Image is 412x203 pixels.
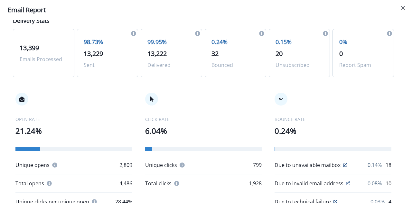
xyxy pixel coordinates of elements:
p: Total opens [15,180,44,187]
p: 0.15% [276,38,323,46]
p: BOUNCE RATE [275,116,391,123]
p: 0.24% [275,125,391,137]
span: 13,399 [20,43,39,52]
p: 21.24% [15,125,132,137]
p: Due to unavailable mailbox [275,161,341,169]
div: Email Report [8,5,404,15]
span: 13,222 [147,49,167,58]
p: Report Spam [339,61,387,69]
p: 0.08% [368,180,382,187]
p: 799 [253,161,262,169]
p: 98.73% [84,38,132,46]
span: 20 [276,49,283,58]
p: Bounced [211,61,259,69]
p: Unique opens [15,161,50,169]
p: Sent [84,61,132,69]
p: 2,809 [119,161,132,169]
p: Unique clicks [145,161,177,169]
span: 0 [339,49,343,58]
p: Emails Processed [20,55,68,63]
p: Due to invalid email address [275,180,343,187]
p: 0% [339,38,387,46]
span: 32 [211,49,219,58]
p: OPEN RATE [15,116,132,123]
p: 0.14% [368,161,382,169]
button: Close [398,3,408,13]
p: Unsubscribed [276,61,323,69]
p: 0.24% [211,38,259,46]
p: 1,928 [249,180,262,187]
p: CLICK RATE [145,116,262,123]
p: Delivery Stats [13,16,50,25]
p: 99.95% [147,38,195,46]
p: 4,486 [119,180,132,187]
p: Delivered [147,61,195,69]
p: Total clicks [145,180,172,187]
p: 18 [386,161,391,169]
span: 13,229 [84,49,103,58]
p: 6.04% [145,125,262,137]
p: 10 [386,180,391,187]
